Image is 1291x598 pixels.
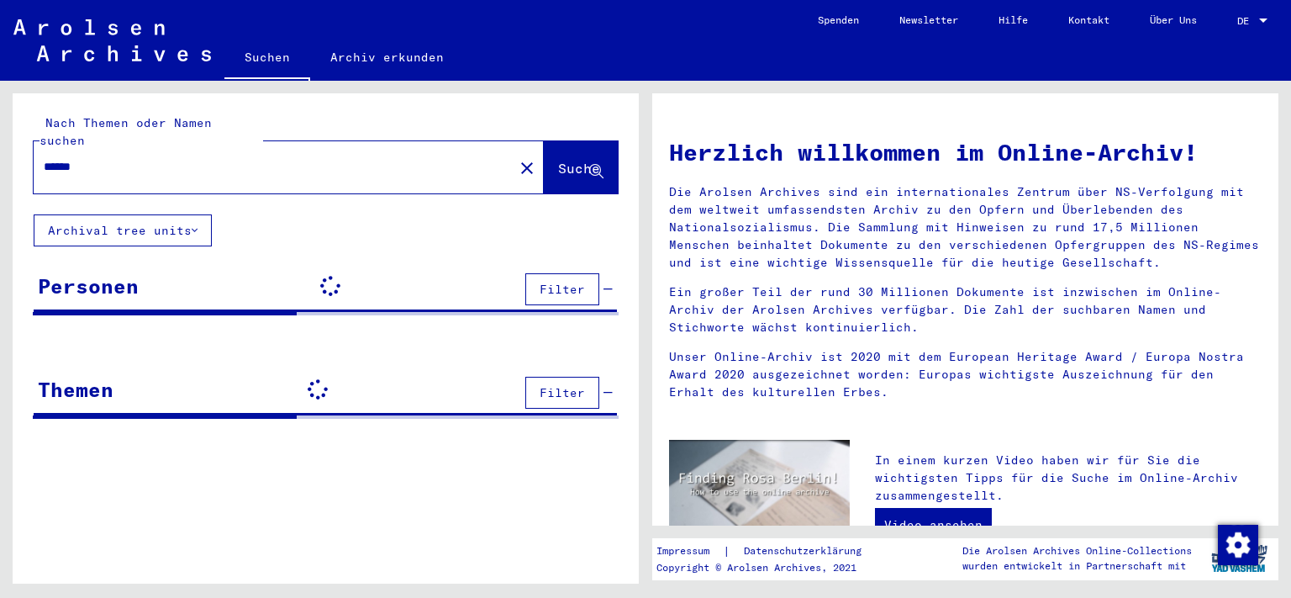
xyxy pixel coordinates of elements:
[40,115,212,148] mat-label: Nach Themen oder Namen suchen
[1237,15,1256,27] span: DE
[34,214,212,246] button: Archival tree units
[38,271,139,301] div: Personen
[875,452,1262,505] p: In einem kurzen Video haben wir für Sie die wichtigsten Tipps für die Suche im Online-Archiv zusa...
[669,183,1262,272] p: Die Arolsen Archives sind ein internationales Zentrum über NS-Verfolgung mit dem weltweit umfasse...
[525,273,599,305] button: Filter
[669,135,1262,170] h1: Herzlich willkommen im Online-Archiv!
[310,37,464,77] a: Archiv erkunden
[656,560,882,575] p: Copyright © Arolsen Archives, 2021
[540,282,585,297] span: Filter
[962,558,1192,574] p: wurden entwickelt in Partnerschaft mit
[558,160,600,177] span: Suche
[656,542,723,560] a: Impressum
[656,542,882,560] div: |
[669,348,1262,401] p: Unser Online-Archiv ist 2020 mit dem European Heritage Award / Europa Nostra Award 2020 ausgezeic...
[224,37,310,81] a: Suchen
[730,542,882,560] a: Datenschutzerklärung
[962,543,1192,558] p: Die Arolsen Archives Online-Collections
[875,508,992,542] a: Video ansehen
[517,158,537,178] mat-icon: close
[669,283,1262,336] p: Ein großer Teil der rund 30 Millionen Dokumente ist inzwischen im Online-Archiv der Arolsen Archi...
[669,440,850,538] img: video.jpg
[38,374,113,405] div: Themen
[540,385,585,400] span: Filter
[13,19,211,61] img: Arolsen_neg.svg
[510,151,544,184] button: Clear
[544,141,618,193] button: Suche
[525,377,599,409] button: Filter
[1208,537,1271,579] img: yv_logo.png
[1218,525,1258,565] img: Zustimmung ändern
